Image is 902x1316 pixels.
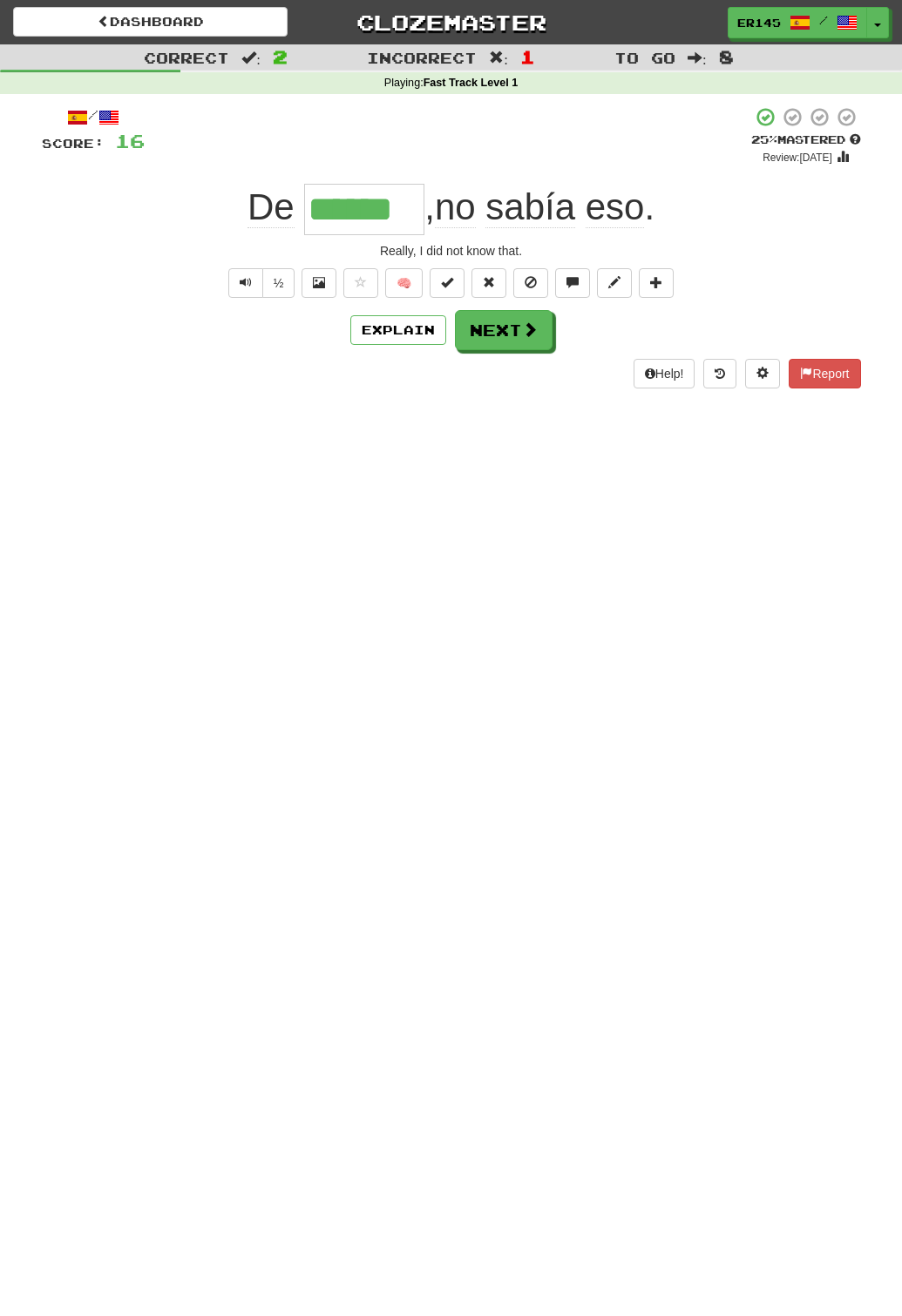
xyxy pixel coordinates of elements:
button: Favorite sentence (alt+f) [343,268,378,298]
span: De [248,186,295,228]
span: no [435,186,476,228]
button: ½ [262,268,295,298]
a: Dashboard [13,7,288,37]
button: Set this sentence to 100% Mastered (alt+m) [430,268,465,298]
a: er145 / [728,7,867,38]
span: To go [614,49,675,66]
span: : [688,51,707,65]
button: Round history (alt+y) [703,359,736,388]
strong: Fast Track Level 1 [424,77,519,89]
div: Really, I did not know that. [42,242,861,260]
span: Correct [144,49,229,66]
button: Reset to 0% Mastered (alt+r) [471,268,506,298]
a: Clozemaster [314,7,588,37]
span: 1 [520,46,535,67]
span: , . [424,186,654,228]
button: Explain [350,315,446,345]
button: Edit sentence (alt+d) [597,268,632,298]
button: 🧠 [385,268,423,298]
span: Incorrect [367,49,477,66]
span: : [241,51,261,65]
button: Next [455,310,553,350]
div: Text-to-speech controls [225,268,295,298]
button: Add to collection (alt+a) [639,268,674,298]
span: / [819,14,828,26]
small: Review: [DATE] [763,152,832,164]
div: Mastered [751,132,861,148]
button: Play sentence audio (ctl+space) [228,268,263,298]
span: 8 [719,46,734,67]
span: sabía [485,186,575,228]
span: eso [586,186,645,228]
button: Report [789,359,860,388]
button: Help! [634,359,695,388]
button: Show image (alt+x) [302,268,336,298]
span: : [489,51,508,65]
span: er145 [737,15,781,30]
span: Score: [42,136,105,151]
span: 16 [115,130,145,152]
button: Discuss sentence (alt+u) [555,268,590,298]
button: Ignore sentence (alt+i) [513,268,548,298]
span: 25 % [751,132,777,146]
span: 2 [273,46,288,67]
div: / [42,106,145,128]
